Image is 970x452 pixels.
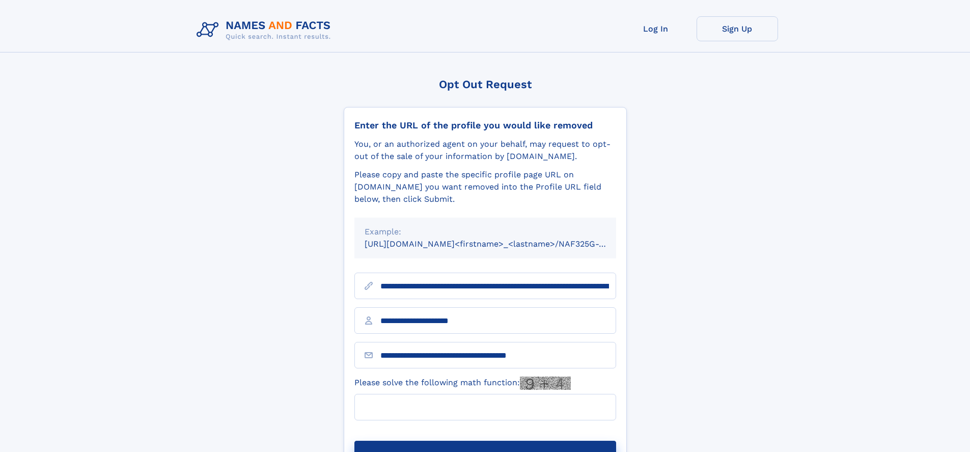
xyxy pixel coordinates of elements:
div: You, or an authorized agent on your behalf, may request to opt-out of the sale of your informatio... [354,138,616,163]
div: Please copy and paste the specific profile page URL on [DOMAIN_NAME] you want removed into the Pr... [354,169,616,205]
div: Enter the URL of the profile you would like removed [354,120,616,131]
label: Please solve the following math function: [354,377,571,390]
a: Sign Up [697,16,778,41]
small: [URL][DOMAIN_NAME]<firstname>_<lastname>/NAF325G-xxxxxxxx [365,239,635,249]
div: Opt Out Request [344,78,627,91]
img: Logo Names and Facts [192,16,339,44]
a: Log In [615,16,697,41]
div: Example: [365,226,606,238]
